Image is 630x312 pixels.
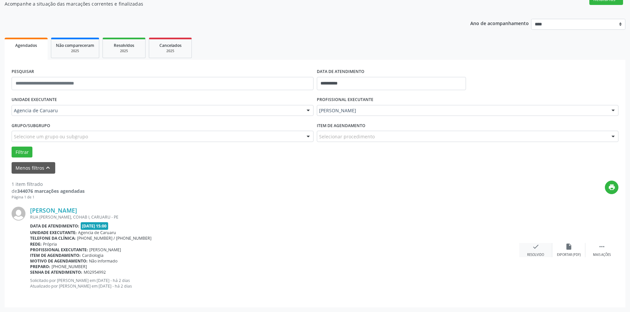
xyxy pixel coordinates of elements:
span: [DATE] 15:00 [81,222,108,230]
b: Data de atendimento: [30,223,79,229]
div: de [12,188,85,194]
span: Cancelados [159,43,182,48]
span: Própria [43,241,57,247]
div: RUA [PERSON_NAME], COHAB I, CARUARU - PE [30,214,519,220]
div: 2025 [56,49,94,53]
p: Acompanhe a situação das marcações correntes e finalizadas [5,0,439,7]
button: Menos filtroskeyboard_arrow_up [12,162,55,174]
div: 2025 [107,49,141,53]
span: [PHONE_NUMBER] [52,264,87,269]
span: Resolvidos [114,43,134,48]
b: Preparo: [30,264,50,269]
span: [PHONE_NUMBER] / [PHONE_NUMBER] [77,235,151,241]
span: M02954992 [84,269,106,275]
span: Selecionar procedimento [319,133,375,140]
span: Agendados [15,43,37,48]
b: Telefone da clínica: [30,235,76,241]
label: PROFISSIONAL EXECUTANTE [317,95,373,105]
span: Não informado [89,258,117,264]
button: Filtrar [12,147,32,158]
span: Selecione um grupo ou subgrupo [14,133,88,140]
span: Cardiologia [82,253,104,258]
i: insert_drive_file [565,243,572,250]
div: Mais ações [593,253,611,257]
b: Unidade executante: [30,230,77,235]
p: Solicitado por [PERSON_NAME] em [DATE] - há 2 dias Atualizado por [PERSON_NAME] em [DATE] - há 2 ... [30,278,519,289]
div: Exportar (PDF) [557,253,581,257]
label: DATA DE ATENDIMENTO [317,67,364,77]
i: print [608,184,615,191]
span: [PERSON_NAME] [89,247,121,253]
div: Resolvido [527,253,544,257]
a: [PERSON_NAME] [30,207,77,214]
i:  [598,243,606,250]
div: 1 item filtrado [12,181,85,188]
span: Agencia de Caruaru [78,230,116,235]
b: Senha de atendimento: [30,269,82,275]
strong: 344076 marcações agendadas [17,188,85,194]
b: Motivo de agendamento: [30,258,88,264]
i: check [532,243,539,250]
b: Rede: [30,241,42,247]
label: PESQUISAR [12,67,34,77]
button: print [605,181,618,194]
div: 2025 [154,49,187,53]
label: UNIDADE EXECUTANTE [12,95,57,105]
div: Página 1 de 1 [12,194,85,200]
span: [PERSON_NAME] [319,107,605,114]
b: Item de agendamento: [30,253,81,258]
p: Ano de acompanhamento [470,19,529,27]
span: Agencia de Caruaru [14,107,300,114]
b: Profissional executante: [30,247,88,253]
img: img [12,207,25,221]
i: keyboard_arrow_up [44,164,52,171]
label: Item de agendamento [317,121,365,131]
span: Não compareceram [56,43,94,48]
label: Grupo/Subgrupo [12,121,50,131]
